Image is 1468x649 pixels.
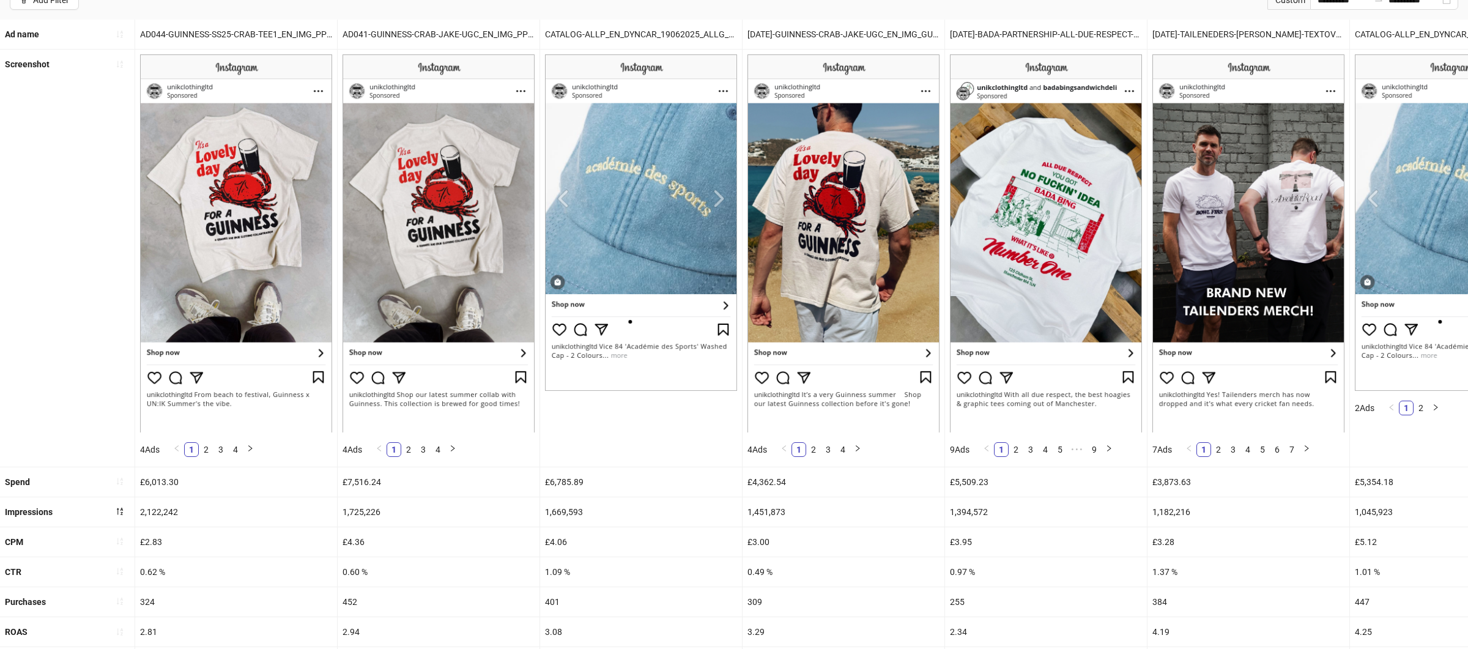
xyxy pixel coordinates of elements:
img: Screenshot 120226706209450356 [343,54,535,432]
div: £7,516.24 [338,467,539,497]
a: 2 [1212,443,1225,456]
img: Screenshot 120228259441160356 [950,54,1142,432]
span: right [1432,404,1439,411]
div: 0.62 % [135,557,337,587]
li: 3 [1226,442,1240,457]
li: Next Page [1102,442,1116,457]
div: 4.19 [1147,617,1349,647]
div: 0.60 % [338,557,539,587]
a: 2 [1414,401,1428,415]
a: 4 [431,443,445,456]
div: 255 [945,587,1147,617]
span: sort-ascending [116,597,124,606]
li: 6 [1270,442,1284,457]
span: left [173,445,180,452]
li: 4 [228,442,243,457]
li: 5 [1053,442,1067,457]
span: sort-ascending [116,30,124,39]
div: 0.97 % [945,557,1147,587]
a: 3 [417,443,430,456]
b: CPM [5,537,23,547]
li: 2 [401,442,416,457]
div: £3.95 [945,527,1147,557]
a: 1 [1197,443,1210,456]
button: right [850,442,865,457]
a: 4 [1241,443,1255,456]
div: 2.81 [135,617,337,647]
a: 1 [792,443,806,456]
img: Screenshot 120228224442670356 [747,54,940,432]
b: Spend [5,477,30,487]
div: 0.49 % [743,557,944,587]
a: 9 [1088,443,1101,456]
span: sort-descending [116,507,124,516]
div: AD041-GUINNESS-CRAB-JAKE-UGC_EN_IMG_PP_20062025_M_CC_SC13_None_ [338,20,539,49]
li: 5 [1255,442,1270,457]
a: 3 [1024,443,1037,456]
button: right [445,442,460,457]
span: 7 Ads [1152,445,1172,454]
li: 4 [836,442,850,457]
li: Previous Page [1182,442,1196,457]
button: right [1428,401,1443,415]
li: 4 [1240,442,1255,457]
div: 1.09 % [540,557,742,587]
li: 9 [1087,442,1102,457]
button: left [372,442,387,457]
li: Next Page [850,442,865,457]
a: 3 [821,443,835,456]
div: 1,182,216 [1147,497,1349,527]
b: Purchases [5,597,46,607]
li: 2 [1414,401,1428,415]
div: 2.34 [945,617,1147,647]
span: right [247,445,254,452]
div: £4.36 [338,527,539,557]
span: 4 Ads [343,445,362,454]
div: 1,394,572 [945,497,1147,527]
span: sort-ascending [116,60,124,69]
li: 4 [431,442,445,457]
img: Screenshot 120226629577430356 [545,54,737,391]
li: 1 [994,442,1009,457]
li: 3 [416,442,431,457]
button: right [1299,442,1314,457]
div: 1,669,593 [540,497,742,527]
li: 2 [1009,442,1023,457]
span: sort-ascending [116,567,124,576]
div: £4,362.54 [743,467,944,497]
span: left [780,445,788,452]
span: right [854,445,861,452]
button: right [1102,442,1116,457]
b: CTR [5,567,21,577]
a: 2 [199,443,213,456]
div: 309 [743,587,944,617]
div: CATALOG-ALLP_EN_DYNCAR_19062025_ALLG_CC_SC3_None_PRO_ [540,20,742,49]
span: left [1185,445,1193,452]
button: left [979,442,994,457]
li: Previous Page [1384,401,1399,415]
div: 3.29 [743,617,944,647]
button: right [243,442,258,457]
a: 4 [836,443,850,456]
button: left [1384,401,1399,415]
li: 1 [184,442,199,457]
div: [DATE]-GUINNESS-CRAB-JAKE-UGC_EN_IMG_GUINNESS_CP_17072025_ALLG_CC_SC1_None__ – Copy [743,20,944,49]
span: 2 Ads [1355,403,1374,413]
span: right [1303,445,1310,452]
li: 7 [1284,442,1299,457]
div: 1,725,226 [338,497,539,527]
li: Previous Page [979,442,994,457]
li: Previous Page [777,442,791,457]
div: [DATE]-BADA-PARTNERSHIP-ALL-DUE-RESPECT-TEE_EN_IMG_BADABING_CP_09072025_ALLG_CC_SC24_None__ [945,20,1147,49]
b: ROAS [5,627,28,637]
div: 2.94 [338,617,539,647]
span: 4 Ads [747,445,767,454]
a: 1 [995,443,1008,456]
li: Next Page [445,442,460,457]
a: 5 [1053,443,1067,456]
li: 3 [821,442,836,457]
div: 401 [540,587,742,617]
li: 3 [1023,442,1038,457]
li: 1 [791,442,806,457]
a: 1 [387,443,401,456]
